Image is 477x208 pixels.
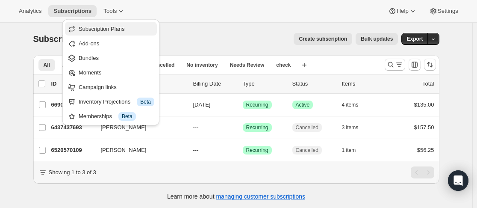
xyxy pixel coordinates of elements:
[79,26,125,32] span: Subscription Plans
[438,8,458,15] span: Settings
[292,80,335,88] p: Status
[51,144,434,156] div: 6520570109[PERSON_NAME]---SuccessRecurringCancelled1 item$56.25
[385,59,405,71] button: Search and filter results
[193,80,236,88] p: Billing Date
[51,80,94,88] p: ID
[297,59,311,71] button: Create new view
[299,36,347,42] span: Create subscription
[342,147,356,154] span: 1 item
[101,146,147,155] span: [PERSON_NAME]
[448,170,468,191] div: Open Intercom Messenger
[51,146,94,155] p: 6520570109
[246,124,268,131] span: Recurring
[422,80,434,88] p: Total
[79,40,99,47] span: Add-ons
[193,101,211,108] span: [DATE]
[51,101,94,109] p: 6690144509
[193,124,199,131] span: ---
[230,62,265,68] span: Needs Review
[186,62,218,68] span: No inventory
[51,99,434,111] div: 6690144509[PERSON_NAME][DATE]SuccessRecurringSuccessActive4 items$135.00
[342,101,359,108] span: 4 items
[356,33,398,45] button: Bulk updates
[79,69,101,76] span: Moments
[103,8,117,15] span: Tools
[342,144,365,156] button: 1 item
[414,124,434,131] span: $157.50
[65,65,157,79] button: Moments
[342,99,368,111] button: 4 items
[401,33,428,45] button: Export
[342,122,368,134] button: 3 items
[79,98,154,106] div: Inventory Projections
[140,98,151,105] span: Beta
[79,112,154,121] div: Memberships
[65,22,157,36] button: Subscription Plans
[65,109,157,123] button: Memberships
[48,5,97,17] button: Subscriptions
[361,36,393,42] span: Bulk updates
[167,192,305,201] p: Learn more about
[65,80,157,94] button: Campaign links
[79,84,117,90] span: Campaign links
[44,62,50,68] span: All
[406,36,423,42] span: Export
[296,147,318,154] span: Cancelled
[51,123,94,132] p: 6437437693
[424,5,463,17] button: Settings
[65,51,157,65] button: Bundles
[65,36,157,50] button: Add-ons
[65,95,157,108] button: Inventory Projections
[243,80,286,88] div: Type
[411,166,434,178] nav: Pagination
[51,122,434,134] div: 6437437693[PERSON_NAME]---SuccessRecurringCancelled3 items$157.50
[397,8,408,15] span: Help
[246,101,268,108] span: Recurring
[424,59,436,71] button: Sort the results
[79,55,99,61] span: Bundles
[246,147,268,154] span: Recurring
[383,5,422,17] button: Help
[342,80,385,88] div: Items
[53,8,91,15] span: Subscriptions
[33,34,89,44] span: Subscriptions
[19,8,41,15] span: Analytics
[49,168,96,177] p: Showing 1 to 3 of 3
[193,147,199,153] span: ---
[14,5,47,17] button: Analytics
[276,62,291,68] span: check
[51,80,434,88] div: IDCustomerBilling DateTypeStatusItemsTotal
[122,113,132,120] span: Beta
[417,147,434,153] span: $56.25
[409,59,421,71] button: Customize table column order and visibility
[414,101,434,108] span: $135.00
[342,124,359,131] span: 3 items
[96,143,181,157] button: [PERSON_NAME]
[296,124,318,131] span: Cancelled
[216,193,305,200] a: managing customer subscriptions
[294,33,352,45] button: Create subscription
[98,5,130,17] button: Tools
[296,101,310,108] span: Active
